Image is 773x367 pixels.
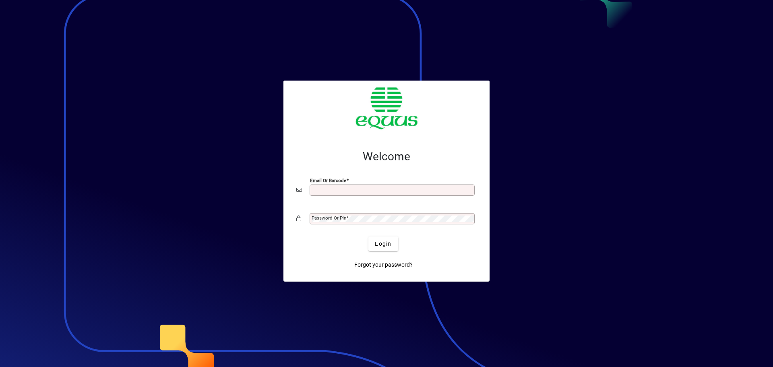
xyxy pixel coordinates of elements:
mat-label: Email or Barcode [310,178,346,183]
h2: Welcome [296,150,477,164]
span: Login [375,240,391,248]
a: Forgot your password? [351,257,416,272]
mat-label: Password or Pin [312,215,346,221]
button: Login [368,236,398,251]
span: Forgot your password? [354,261,413,269]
